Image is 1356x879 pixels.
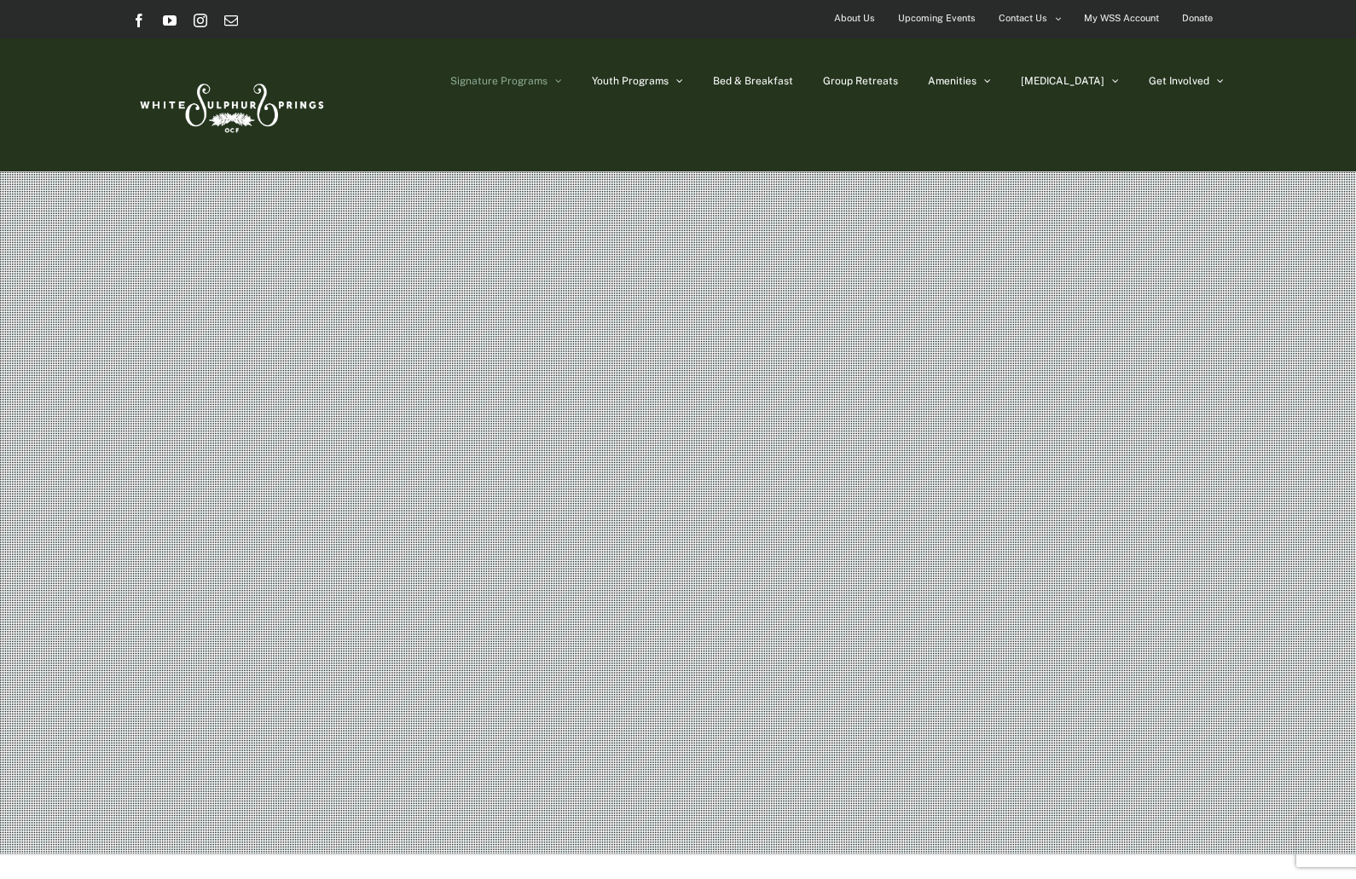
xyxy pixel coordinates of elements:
span: Donate [1182,6,1213,31]
span: About Us [834,6,875,31]
a: Group Retreats [823,38,898,124]
a: Amenities [928,38,991,124]
span: Bed & Breakfast [713,76,793,86]
span: Youth Programs [592,76,669,86]
a: Get Involved [1149,38,1224,124]
span: My WSS Account [1084,6,1159,31]
nav: Main Menu [450,38,1224,124]
span: Signature Programs [450,76,548,86]
span: Group Retreats [823,76,898,86]
a: Bed & Breakfast [713,38,793,124]
span: Amenities [928,76,976,86]
span: Contact Us [999,6,1047,31]
span: Upcoming Events [898,6,976,31]
a: [MEDICAL_DATA] [1021,38,1119,124]
a: Youth Programs [592,38,683,124]
img: White Sulphur Springs Logo [132,65,328,145]
span: [MEDICAL_DATA] [1021,76,1104,86]
a: Signature Programs [450,38,562,124]
span: Get Involved [1149,76,1209,86]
